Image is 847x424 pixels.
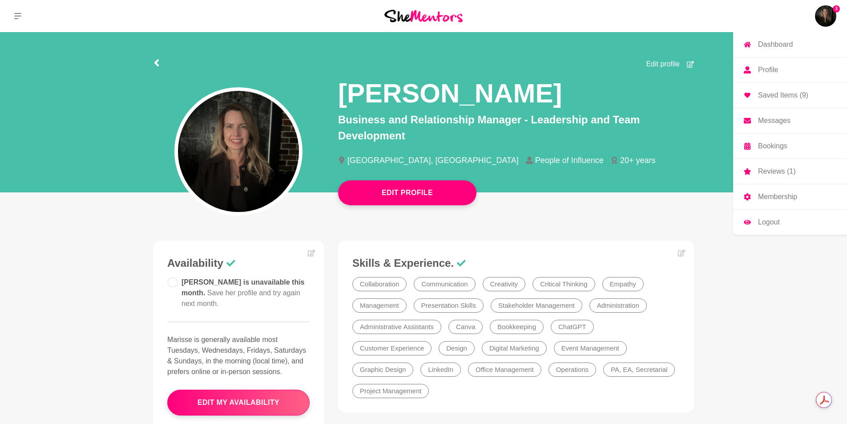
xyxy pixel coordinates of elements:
[352,257,680,270] h3: Skills & Experience.
[833,5,840,12] span: 3
[758,92,808,99] p: Saved Items (9)
[815,5,836,27] img: Marisse van den Berg
[338,77,562,110] h1: [PERSON_NAME]
[758,219,780,226] p: Logout
[181,289,300,307] span: Save her profile and try again next month.
[167,390,310,416] button: edit my availability
[167,257,310,270] h3: Availability
[733,57,847,82] a: Profile
[758,66,778,73] p: Profile
[733,159,847,184] a: Reviews (1)
[733,32,847,57] a: Dashboard
[338,156,526,164] li: [GEOGRAPHIC_DATA], [GEOGRAPHIC_DATA]
[167,334,310,377] p: Marisse is generally available most Tuesdays, Wednesdays, Fridays, Saturdays & Sundays, in the mo...
[758,193,797,200] p: Membership
[733,83,847,108] a: Saved Items (9)
[338,180,476,205] button: Edit Profile
[758,168,795,175] p: Reviews (1)
[338,112,694,144] p: Business and Relationship Manager - Leadership and Team Development
[733,108,847,133] a: Messages
[384,10,463,22] img: She Mentors Logo
[733,134,847,159] a: Bookings
[758,117,791,124] p: Messages
[758,41,793,48] p: Dashboard
[526,156,611,164] li: People of Influence
[181,278,305,307] span: [PERSON_NAME] is unavailable this month.
[611,156,663,164] li: 20+ years
[646,59,680,69] span: Edit profile
[815,5,836,27] a: Marisse van den Berg3DashboardProfileSaved Items (9)MessagesBookingsReviews (1)MembershipLogout
[758,143,787,150] p: Bookings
